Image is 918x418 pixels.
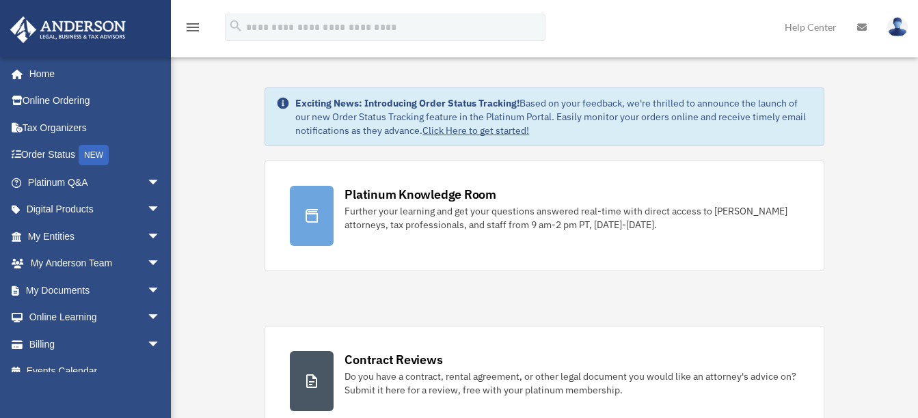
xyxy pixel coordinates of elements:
[147,331,174,359] span: arrow_drop_down
[10,87,181,115] a: Online Ordering
[147,169,174,197] span: arrow_drop_down
[345,351,442,368] div: Contract Reviews
[10,250,181,277] a: My Anderson Teamarrow_drop_down
[10,141,181,169] a: Order StatusNEW
[6,16,130,43] img: Anderson Advisors Platinum Portal
[10,169,181,196] a: Platinum Q&Aarrow_drop_down
[147,250,174,278] span: arrow_drop_down
[228,18,243,33] i: search
[10,277,181,304] a: My Documentsarrow_drop_down
[345,186,496,203] div: Platinum Knowledge Room
[10,223,181,250] a: My Entitiesarrow_drop_down
[887,17,908,37] img: User Pic
[79,145,109,165] div: NEW
[345,370,798,397] div: Do you have a contract, rental agreement, or other legal document you would like an attorney's ad...
[185,24,201,36] a: menu
[147,223,174,251] span: arrow_drop_down
[295,97,519,109] strong: Exciting News: Introducing Order Status Tracking!
[10,196,181,223] a: Digital Productsarrow_drop_down
[147,304,174,332] span: arrow_drop_down
[345,204,798,232] div: Further your learning and get your questions answered real-time with direct access to [PERSON_NAM...
[422,124,529,137] a: Click Here to get started!
[185,19,201,36] i: menu
[10,304,181,331] a: Online Learningarrow_drop_down
[10,358,181,385] a: Events Calendar
[10,331,181,358] a: Billingarrow_drop_down
[147,196,174,224] span: arrow_drop_down
[265,161,824,271] a: Platinum Knowledge Room Further your learning and get your questions answered real-time with dire...
[295,96,812,137] div: Based on your feedback, we're thrilled to announce the launch of our new Order Status Tracking fe...
[147,277,174,305] span: arrow_drop_down
[10,60,174,87] a: Home
[10,114,181,141] a: Tax Organizers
